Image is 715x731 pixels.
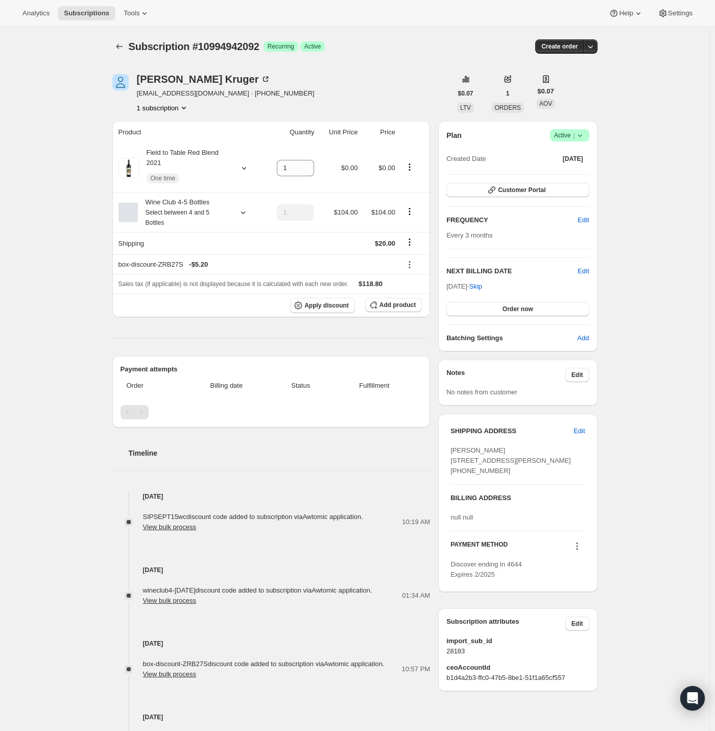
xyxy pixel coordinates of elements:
[567,423,591,439] button: Edit
[112,565,431,575] h4: [DATE]
[503,305,533,313] span: Order now
[446,333,577,343] h6: Batching Settings
[275,381,327,391] span: Status
[341,164,358,172] span: $0.00
[118,280,349,288] span: Sales tax (if applicable) is not displayed because it is calculated with each new order.
[361,121,398,144] th: Price
[495,104,521,111] span: ORDERS
[137,103,189,113] button: Product actions
[446,130,462,140] h2: Plan
[112,491,431,502] h4: [DATE]
[143,586,372,604] span: wineclub4-[DATE] discount code added to subscription via Awtomic application .
[143,597,197,604] button: View bulk process
[129,41,259,52] span: Subscription #10994942092
[574,426,585,436] span: Edit
[402,664,431,674] span: 10:57 PM
[537,86,554,97] span: $0.07
[452,86,480,101] button: $0.07
[450,493,585,503] h3: BILLING ADDRESS
[112,74,129,90] span: Stephanie Kruger
[554,130,585,140] span: Active
[498,186,545,194] span: Customer Portal
[16,6,56,20] button: Analytics
[112,232,264,254] th: Shipping
[375,240,395,247] span: $20.00
[668,9,693,17] span: Settings
[401,237,418,248] button: Shipping actions
[506,89,510,98] span: 1
[268,42,294,51] span: Recurring
[304,301,349,310] span: Apply discount
[139,148,231,188] div: Field to Table Red Blend 2021
[64,9,109,17] span: Subscriptions
[573,131,575,139] span: |
[450,426,574,436] h3: SHIPPING ADDRESS
[290,298,355,313] button: Apply discount
[578,266,589,276] button: Edit
[535,39,584,54] button: Create order
[112,121,264,144] th: Product
[121,405,422,419] nav: Pagination
[446,636,589,646] span: import_sub_id
[577,333,589,343] span: Add
[557,152,589,166] button: [DATE]
[563,155,583,163] span: [DATE]
[264,121,318,144] th: Quantity
[446,266,578,276] h2: NEXT BILLING DATE
[402,517,430,527] span: 10:19 AM
[565,368,589,382] button: Edit
[458,89,473,98] span: $0.07
[446,368,565,382] h3: Notes
[401,161,418,173] button: Product actions
[143,670,197,678] button: View bulk process
[541,42,578,51] span: Create order
[446,617,565,631] h3: Subscription attributes
[151,174,176,182] span: One time
[402,591,430,601] span: 01:34 AM
[333,208,357,216] span: $104.00
[446,154,486,164] span: Created Date
[143,523,197,531] button: View bulk process
[450,446,571,475] span: [PERSON_NAME] [STREET_ADDRESS][PERSON_NAME] [PHONE_NUMBER]
[446,646,589,656] span: 28183
[118,260,395,270] div: box-discount-ZRB27S
[129,448,431,458] h2: Timeline
[571,212,595,228] button: Edit
[112,712,431,722] h4: [DATE]
[333,381,416,391] span: Fulfillment
[379,301,416,309] span: Add product
[469,281,482,292] span: Skip
[189,260,208,270] span: - $5.20
[446,215,578,225] h2: FREQUENCY
[184,381,269,391] span: Billing date
[619,9,633,17] span: Help
[112,39,127,54] button: Subscriptions
[565,617,589,631] button: Edit
[121,364,422,374] h2: Payment attempts
[359,280,383,288] span: $118.80
[146,209,209,226] small: Select between 4 and 5 Bottles
[446,282,482,290] span: [DATE] ·
[603,6,649,20] button: Help
[378,164,395,172] span: $0.00
[143,513,363,531] span: SIPSEPT15wc discount code added to subscription via Awtomic application .
[446,388,517,396] span: No notes from customer
[365,298,422,312] button: Add product
[112,639,431,649] h4: [DATE]
[137,74,271,84] div: [PERSON_NAME] Kruger
[571,330,595,346] button: Add
[446,673,589,683] span: b1d4a2b3-ffc0-47b5-8be1-51f1a65cf557
[124,9,139,17] span: Tools
[371,208,395,216] span: $104.00
[571,620,583,628] span: Edit
[138,197,230,228] div: Wine Club 4-5 Bottles
[446,302,589,316] button: Order now
[450,513,473,521] span: null null
[117,6,156,20] button: Tools
[446,231,492,239] span: Every 3 months
[137,88,315,99] span: [EMAIL_ADDRESS][DOMAIN_NAME] · [PHONE_NUMBER]
[22,9,50,17] span: Analytics
[58,6,115,20] button: Subscriptions
[401,206,418,217] button: Product actions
